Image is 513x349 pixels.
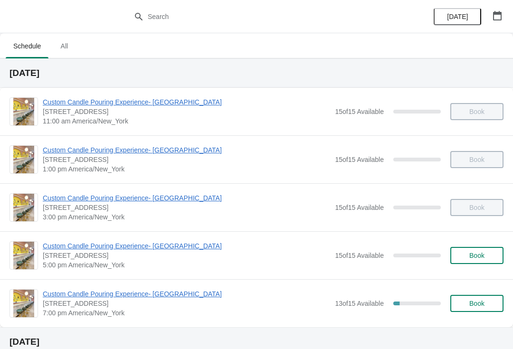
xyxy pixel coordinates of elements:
[43,260,330,270] span: 5:00 pm America/New_York
[52,38,76,55] span: All
[13,98,34,125] img: Custom Candle Pouring Experience- Delray Beach | 415 East Atlantic Avenue, Delray Beach, FL, USA ...
[335,156,384,163] span: 15 of 15 Available
[9,337,503,347] h2: [DATE]
[434,8,481,25] button: [DATE]
[335,108,384,115] span: 15 of 15 Available
[469,252,484,259] span: Book
[13,290,34,317] img: Custom Candle Pouring Experience- Delray Beach | 415 East Atlantic Avenue, Delray Beach, FL, USA ...
[43,164,330,174] span: 1:00 pm America/New_York
[43,116,330,126] span: 11:00 am America/New_York
[43,308,330,318] span: 7:00 pm America/New_York
[335,252,384,259] span: 15 of 15 Available
[43,145,330,155] span: Custom Candle Pouring Experience- [GEOGRAPHIC_DATA]
[43,212,330,222] span: 3:00 pm America/New_York
[469,300,484,307] span: Book
[43,241,330,251] span: Custom Candle Pouring Experience- [GEOGRAPHIC_DATA]
[450,295,503,312] button: Book
[43,289,330,299] span: Custom Candle Pouring Experience- [GEOGRAPHIC_DATA]
[43,193,330,203] span: Custom Candle Pouring Experience- [GEOGRAPHIC_DATA]
[335,204,384,211] span: 15 of 15 Available
[43,97,330,107] span: Custom Candle Pouring Experience- [GEOGRAPHIC_DATA]
[147,8,385,25] input: Search
[335,300,384,307] span: 13 of 15 Available
[447,13,468,20] span: [DATE]
[43,251,330,260] span: [STREET_ADDRESS]
[13,242,34,269] img: Custom Candle Pouring Experience- Delray Beach | 415 East Atlantic Avenue, Delray Beach, FL, USA ...
[6,38,48,55] span: Schedule
[43,299,330,308] span: [STREET_ADDRESS]
[450,247,503,264] button: Book
[13,194,34,221] img: Custom Candle Pouring Experience- Delray Beach | 415 East Atlantic Avenue, Delray Beach, FL, USA ...
[43,107,330,116] span: [STREET_ADDRESS]
[9,68,503,78] h2: [DATE]
[43,203,330,212] span: [STREET_ADDRESS]
[43,155,330,164] span: [STREET_ADDRESS]
[13,146,34,173] img: Custom Candle Pouring Experience- Delray Beach | 415 East Atlantic Avenue, Delray Beach, FL, USA ...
